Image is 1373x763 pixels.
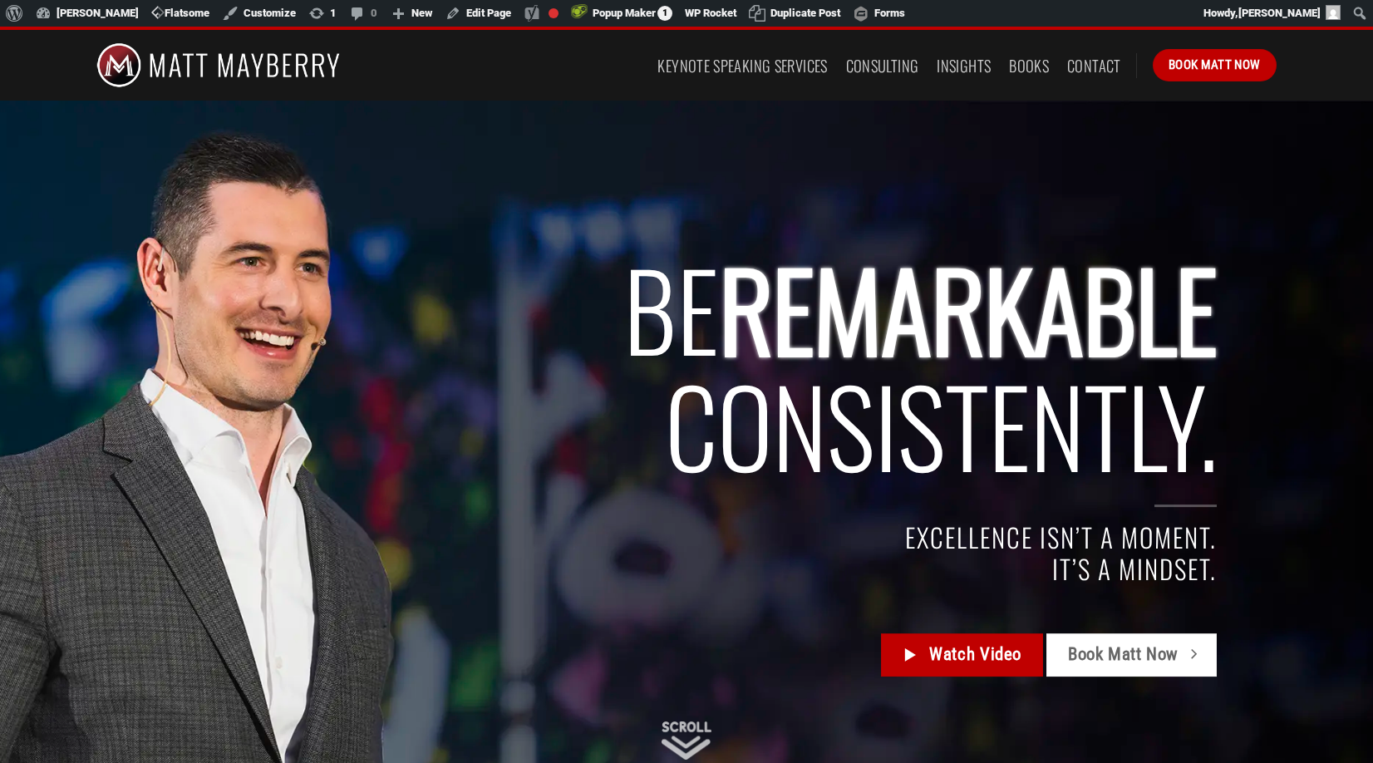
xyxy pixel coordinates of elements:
[929,642,1021,669] span: Watch Video
[665,346,1217,503] span: Consistently.
[657,6,672,21] span: 1
[549,8,559,18] div: Focus keyphrase not set
[881,634,1043,677] a: Watch Video
[1153,49,1277,81] a: Book Matt Now
[846,51,919,81] a: Consulting
[229,523,1217,554] h4: EXCELLENCE ISN’T A MOMENT.
[96,30,340,101] img: Matt Mayberry
[229,554,1217,584] h4: IT’S A MINDSET.
[662,721,711,760] img: Scroll Down
[1009,51,1049,81] a: Books
[937,51,991,81] a: Insights
[1046,634,1216,677] a: Book Matt Now
[229,250,1217,484] h2: BE
[657,51,827,81] a: Keynote Speaking Services
[1238,7,1321,19] span: [PERSON_NAME]
[719,229,1217,386] span: REMARKABLE
[1067,51,1121,81] a: Contact
[1068,642,1179,669] span: Book Matt Now
[1169,55,1261,75] span: Book Matt Now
